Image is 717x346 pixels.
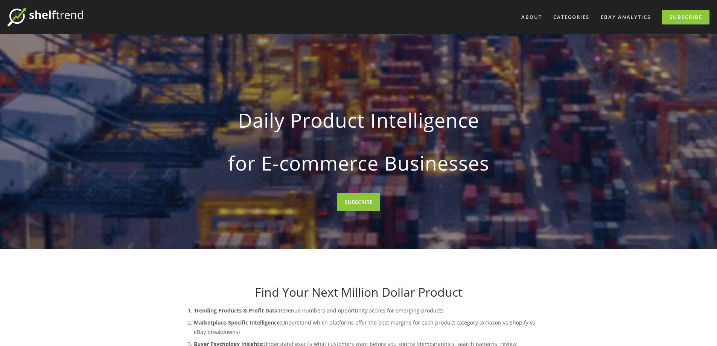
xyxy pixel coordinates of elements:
[596,11,656,23] a: eBay Analytics
[194,307,279,314] strong: Trending Products & Profit Data:
[548,11,594,23] div: Categories
[179,285,539,299] h1: Find Your Next Million Dollar Product
[191,145,527,181] strong: for E-commerce Businesses
[662,10,709,24] a: Subscribe
[194,318,539,337] p: Understand which platforms offer the best margins for each product category (Amazon vs Shopify vs...
[337,193,380,211] a: SUBSCRIBE
[194,319,281,326] strong: Marketplace-Specific Intelligence:
[516,11,547,23] a: About
[8,8,83,26] img: ShelfTrend
[194,306,539,315] p: Revenue numbers and opportunity scores for emerging products
[191,102,527,138] strong: Daily Product Intelligence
